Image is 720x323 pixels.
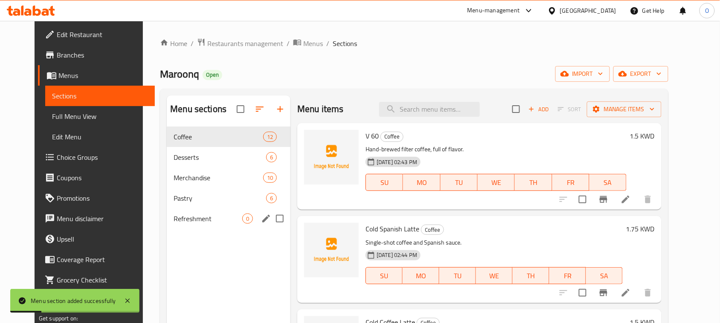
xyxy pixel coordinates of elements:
[260,212,273,225] button: edit
[373,158,421,166] span: [DATE] 02:43 PM
[326,38,329,49] li: /
[369,270,399,282] span: SU
[52,132,148,142] span: Edit Menu
[630,130,655,142] h6: 1.5 KWD
[267,153,276,161] span: 6
[264,174,276,182] span: 10
[366,237,623,248] p: Single-shot coffee and Spanish sauce.
[267,194,276,202] span: 6
[381,132,403,141] span: Coffee
[515,174,552,191] button: TH
[626,223,655,235] h6: 1.75 KWD
[57,173,148,183] span: Coupons
[304,223,359,277] img: Cold Spanish Latte
[45,106,155,127] a: Full Menu View
[621,194,631,205] a: Edit menu item
[45,86,155,106] a: Sections
[52,91,148,101] span: Sections
[203,71,222,78] span: Open
[589,174,627,191] button: SA
[167,147,290,167] div: Desserts6
[263,173,277,183] div: items
[467,6,520,16] div: Menu-management
[57,275,148,285] span: Grocery Checklist
[406,176,437,189] span: MO
[593,189,614,210] button: Branch-specific-item
[174,173,263,183] span: Merchandise
[421,225,444,235] div: Coffee
[574,284,592,302] span: Select to update
[38,270,155,290] a: Grocery Checklist
[270,99,290,119] button: Add section
[38,188,155,208] a: Promotions
[167,127,290,147] div: Coffee12
[705,6,709,15] span: O
[553,270,583,282] span: FR
[594,104,655,115] span: Manage items
[507,100,525,118] span: Select section
[443,270,473,282] span: TU
[38,167,155,188] a: Coupons
[481,176,511,189] span: WE
[243,215,253,223] span: 0
[621,288,631,298] a: Edit menu item
[174,193,266,203] span: Pastry
[191,38,194,49] li: /
[593,176,623,189] span: SA
[57,234,148,244] span: Upsell
[170,103,226,115] h2: Menu sections
[638,189,658,210] button: delete
[207,38,283,49] span: Restaurants management
[518,176,549,189] span: TH
[57,254,148,265] span: Coverage Report
[38,65,155,86] a: Menus
[174,132,263,142] span: Coffee
[242,213,253,224] div: items
[366,130,379,142] span: V 60
[203,70,222,80] div: Open
[478,174,515,191] button: WE
[167,208,290,229] div: Refreshment0edit
[555,66,610,82] button: import
[560,6,616,15] div: [GEOGRAPHIC_DATA]
[45,127,155,147] a: Edit Menu
[160,38,187,49] a: Home
[266,193,277,203] div: items
[57,213,148,224] span: Menu disclaimer
[57,29,148,40] span: Edit Restaurant
[232,100,250,118] span: Select all sections
[38,24,155,45] a: Edit Restaurant
[38,147,155,167] a: Choice Groups
[31,296,116,306] div: Menu section added successfully
[552,174,589,191] button: FR
[52,111,148,121] span: Full Menu View
[552,103,587,116] span: Select section first
[38,229,155,249] a: Upsell
[266,152,277,162] div: items
[287,38,290,49] li: /
[527,104,550,114] span: Add
[380,132,404,142] div: Coffee
[406,270,436,282] span: MO
[38,208,155,229] a: Menu disclaimer
[403,174,440,191] button: MO
[525,103,552,116] button: Add
[479,270,509,282] span: WE
[333,38,357,49] span: Sections
[516,270,546,282] span: TH
[160,64,199,84] span: Maroonq
[303,38,323,49] span: Menus
[366,267,403,284] button: SU
[441,174,478,191] button: TU
[263,132,277,142] div: items
[160,38,668,49] nav: breadcrumb
[589,270,619,282] span: SA
[167,123,290,232] nav: Menu sections
[574,190,592,208] span: Select to update
[250,99,270,119] span: Sort sections
[369,176,400,189] span: SU
[174,152,266,162] span: Desserts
